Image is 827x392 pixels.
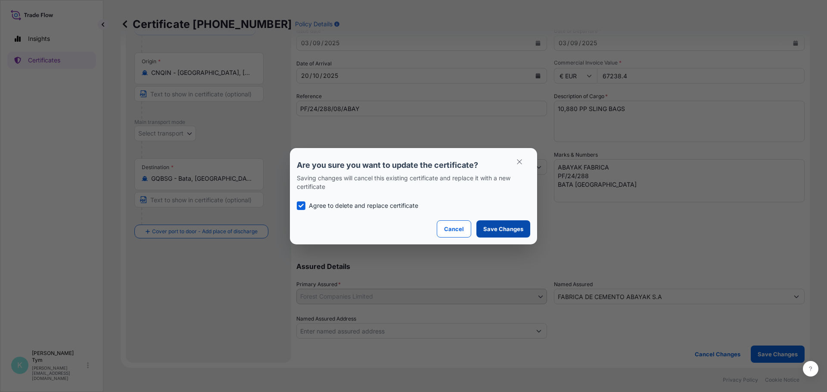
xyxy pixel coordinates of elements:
p: Are you sure you want to update the certificate? [297,160,530,170]
p: Saving changes will cancel this existing certificate and replace it with a new certificate [297,174,530,191]
button: Cancel [437,220,471,238]
p: Save Changes [483,225,523,233]
p: Agree to delete and replace certificate [309,201,418,210]
button: Save Changes [476,220,530,238]
p: Cancel [444,225,464,233]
